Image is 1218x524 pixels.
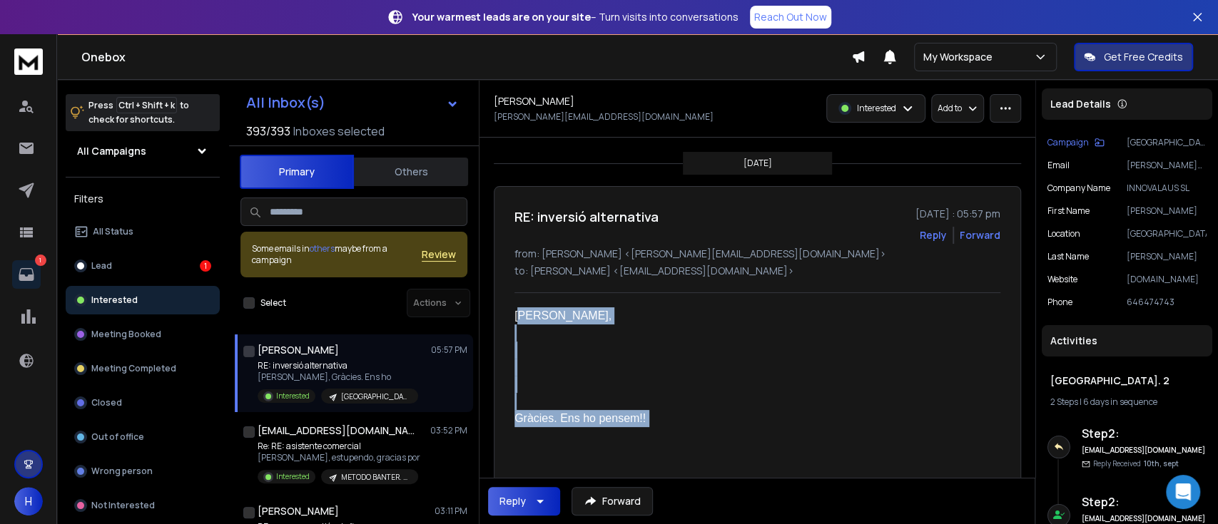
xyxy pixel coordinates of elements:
[1083,396,1157,408] span: 6 days in sequence
[252,243,422,266] div: Some emails in maybe from a campaign
[66,286,220,314] button: Interested
[293,123,385,140] h3: Inboxes selected
[1047,137,1105,148] button: Campaign
[341,391,410,402] p: [GEOGRAPHIC_DATA]. 2
[77,144,146,158] h1: All Campaigns
[246,123,290,140] span: 393 / 393
[422,247,456,262] span: Review
[260,297,286,309] label: Select
[66,217,220,246] button: All Status
[14,48,43,75] img: logo
[514,247,1000,261] p: from: [PERSON_NAME] <[PERSON_NAME][EMAIL_ADDRESS][DOMAIN_NAME]>
[258,360,418,371] p: RE: inversió alternativa
[1082,493,1207,510] h6: Step 2 :
[514,307,931,324] div: [PERSON_NAME],
[1047,205,1090,217] p: First Name
[1047,274,1077,285] p: website
[1074,43,1193,71] button: Get Free Credits
[258,452,420,463] p: [PERSON_NAME], estupendo, gracias por
[1050,396,1078,408] span: 2 Steps
[81,48,851,66] h1: Onebox
[514,207,659,227] h1: RE: inversió alternativa
[91,431,144,443] p: Out of office
[235,88,470,117] button: All Inbox(s)
[431,344,467,356] p: 05:57 PM
[1093,458,1179,469] p: Reply Received
[91,363,176,374] p: Meeting Completed
[1050,396,1204,408] div: |
[494,94,574,108] h1: [PERSON_NAME]
[258,343,339,357] h1: [PERSON_NAME]
[923,50,998,64] p: My Workspace
[276,471,310,482] p: Interested
[116,97,177,113] span: Ctrl + Shift + k
[276,391,310,401] p: Interested
[754,10,827,24] p: Reach Out Now
[938,103,962,114] p: Add to
[91,500,155,511] p: Not Interested
[488,487,560,515] button: Reply
[1082,425,1207,442] h6: Step 2 :
[494,111,714,123] p: [PERSON_NAME][EMAIL_ADDRESS][DOMAIN_NAME]
[14,487,43,515] button: H
[920,228,947,242] button: Reply
[1082,445,1207,456] h6: [EMAIL_ADDRESS][DOMAIN_NAME]
[1047,228,1080,240] p: location
[1042,325,1212,356] div: Activities
[499,494,526,508] div: Reply
[915,207,1000,221] p: [DATE] : 05:57 pm
[412,10,591,24] strong: Your warmest leads are on your site
[1127,137,1207,148] p: [GEOGRAPHIC_DATA]. 2
[246,96,325,110] h1: All Inbox(s)
[744,158,772,169] p: [DATE]
[960,228,1000,242] div: Forward
[1050,97,1111,111] p: Lead Details
[66,252,220,280] button: Lead1
[1047,160,1070,171] p: Email
[430,425,467,436] p: 03:52 PM
[1104,50,1183,64] p: Get Free Credits
[750,6,831,29] a: Reach Out Now
[258,423,415,438] h1: [EMAIL_ADDRESS][DOMAIN_NAME] +2
[1166,475,1200,509] div: Open Intercom Messenger
[66,320,220,349] button: Meeting Booked
[91,294,138,306] p: Interested
[12,260,41,289] a: 1
[1047,137,1089,148] p: Campaign
[66,491,220,520] button: Not Interested
[35,255,46,266] p: 1
[66,423,220,451] button: Out of office
[66,189,220,209] h3: Filters
[435,505,467,517] p: 03:11 PM
[572,487,653,515] button: Forward
[258,371,418,383] p: [PERSON_NAME], Gràcies. Ens ho
[1082,513,1207,524] h6: [EMAIL_ADDRESS][DOMAIN_NAME]
[514,264,1000,278] p: to: [PERSON_NAME] <[EMAIL_ADDRESS][DOMAIN_NAME]>
[66,354,220,383] button: Meeting Completed
[1047,183,1110,194] p: Company Name
[1127,183,1207,194] p: INNOVALAUS SL
[354,156,468,187] button: Others
[1127,274,1207,285] p: [DOMAIN_NAME]
[310,242,335,255] span: others
[91,260,112,272] p: Lead
[200,260,211,272] div: 1
[66,137,220,165] button: All Campaigns
[91,329,161,340] p: Meeting Booked
[66,457,220,486] button: Wrong person
[93,226,133,237] p: All Status
[341,472,410,483] p: METODO BANTER. Outbound Pack
[1127,160,1207,171] p: [PERSON_NAME][EMAIL_ADDRESS][DOMAIN_NAME]
[1047,251,1089,262] p: Last Name
[1127,228,1207,240] p: [GEOGRAPHIC_DATA]
[1144,458,1179,468] span: 10th, sept
[412,10,739,24] p: – Turn visits into conversations
[66,389,220,417] button: Closed
[240,155,354,189] button: Primary
[1047,297,1072,308] p: Phone
[88,98,189,127] p: Press to check for shortcuts.
[1050,374,1204,388] h1: [GEOGRAPHIC_DATA]. 2
[258,441,420,452] p: Re: RE: asistente comercial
